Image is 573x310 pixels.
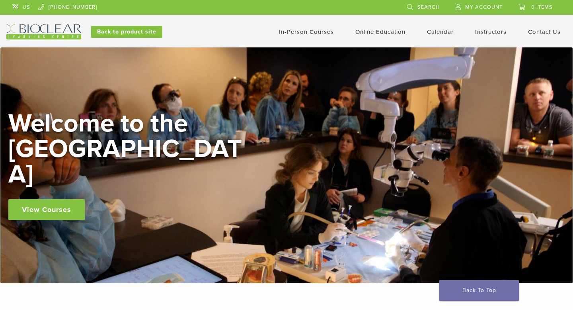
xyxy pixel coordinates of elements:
a: Contact Us [528,28,561,35]
a: View Courses [8,199,85,220]
span: Search [417,4,440,10]
a: Online Education [355,28,405,35]
h2: Welcome to the [GEOGRAPHIC_DATA] [8,111,247,187]
a: Back To Top [439,280,519,301]
span: 0 items [531,4,553,10]
img: Bioclear [6,24,81,39]
a: Instructors [475,28,507,35]
a: Calendar [427,28,454,35]
a: Back to product site [91,26,162,38]
a: In-Person Courses [279,28,334,35]
span: My Account [465,4,503,10]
